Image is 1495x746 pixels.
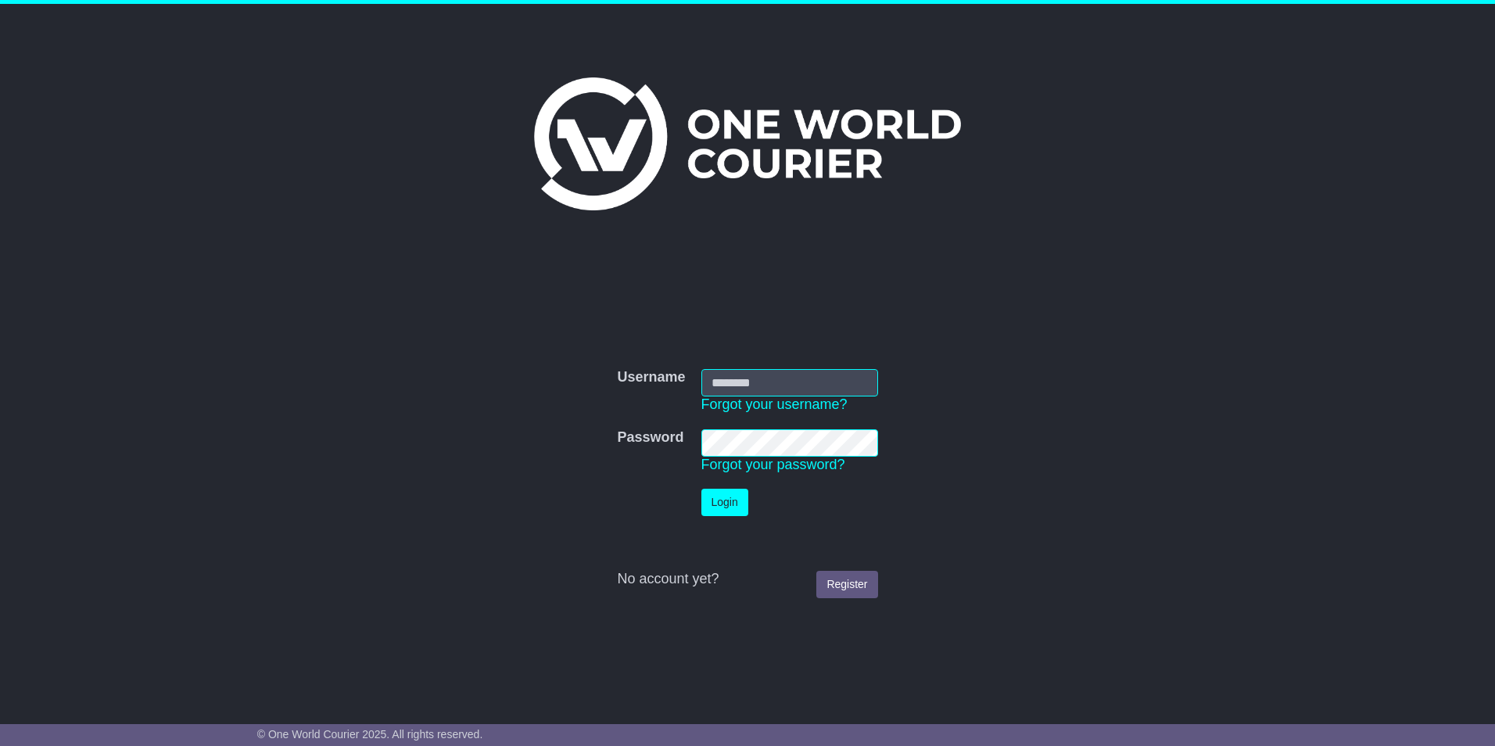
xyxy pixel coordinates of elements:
label: Username [617,369,685,386]
label: Password [617,429,683,447]
a: Forgot your username? [701,396,848,412]
span: © One World Courier 2025. All rights reserved. [257,728,483,741]
img: One World [534,77,961,210]
button: Login [701,489,748,516]
div: No account yet? [617,571,877,588]
a: Register [816,571,877,598]
a: Forgot your password? [701,457,845,472]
